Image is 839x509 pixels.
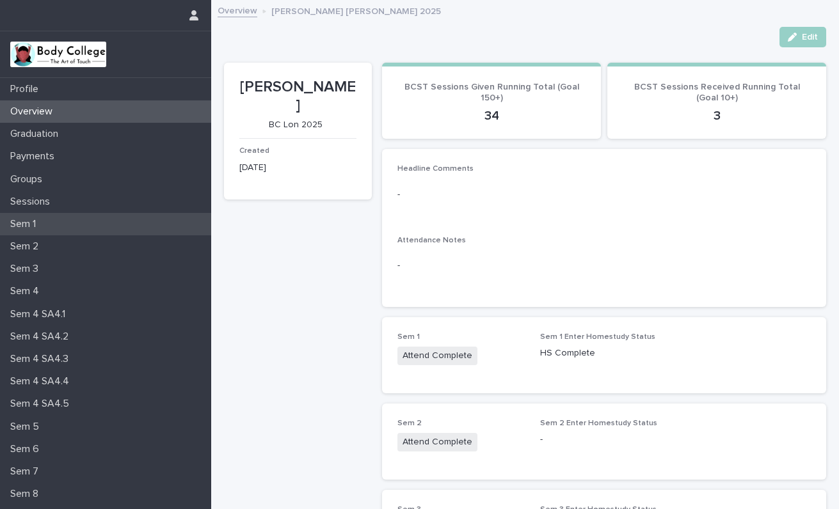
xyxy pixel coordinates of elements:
p: Sem 4 SA4.3 [5,353,79,365]
span: Sem 1 Enter Homestudy Status [540,333,655,341]
button: Edit [779,27,826,47]
p: Sem 7 [5,466,49,478]
p: 34 [397,108,586,123]
p: Sem 4 SA4.1 [5,308,76,320]
p: Sem 6 [5,443,49,455]
p: Overview [5,106,63,118]
span: Attend Complete [397,347,477,365]
p: Sem 5 [5,421,49,433]
p: Sem 4 SA4.4 [5,375,79,388]
p: [PERSON_NAME] [PERSON_NAME] 2025 [271,3,441,17]
span: BCST Sessions Received Running Total (Goal 10+) [634,82,800,102]
span: Sem 1 [397,333,420,341]
p: - [397,259,811,272]
span: Sem 2 [397,419,422,427]
p: Sem 8 [5,488,49,500]
span: BCST Sessions Given Running Total (Goal 150+) [404,82,579,102]
p: Sem 3 [5,263,49,275]
p: 3 [623,108,811,123]
span: Edit [802,33,818,42]
p: Sem 1 [5,218,46,230]
a: Overview [218,3,257,17]
p: Payments [5,150,65,162]
span: Attendance Notes [397,237,466,244]
p: Profile [5,83,49,95]
p: Sem 2 [5,240,49,253]
p: [PERSON_NAME] [239,78,356,115]
p: Groups [5,173,52,185]
p: Graduation [5,128,68,140]
span: Sem 2 Enter Homestudy Status [540,419,657,427]
p: Sem 4 SA4.5 [5,398,79,410]
p: - [397,188,811,201]
img: xvtzy2PTuGgGH0xbwGb2 [10,42,106,67]
span: Created [239,147,269,155]
p: Sem 4 SA4.2 [5,331,79,343]
span: Attend Complete [397,433,477,451]
p: Sessions [5,196,60,208]
p: [DATE] [239,161,356,175]
p: HS Complete [540,347,667,360]
p: Sem 4 [5,285,49,297]
p: - [540,433,667,446]
span: Headline Comments [397,165,474,173]
p: BC Lon 2025 [239,120,351,130]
